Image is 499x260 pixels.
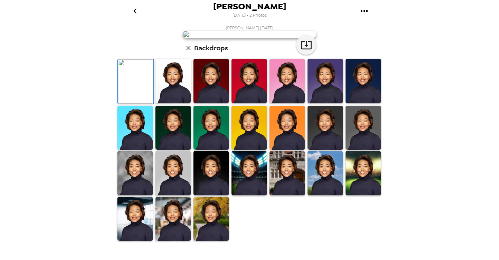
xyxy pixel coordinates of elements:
[213,2,286,11] span: [PERSON_NAME]
[232,11,267,20] span: [DATE] • 2 Photos
[118,59,153,104] img: Original
[183,31,316,38] img: user
[226,25,274,31] span: [PERSON_NAME] , [DATE]
[194,43,228,53] h6: Backdrops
